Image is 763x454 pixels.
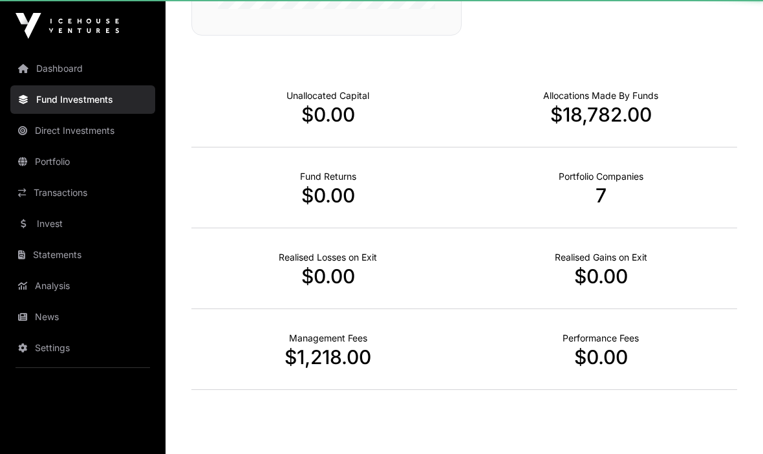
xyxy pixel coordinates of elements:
a: Transactions [10,178,155,207]
a: Direct Investments [10,116,155,145]
p: $0.00 [191,265,464,288]
p: $0.00 [464,345,737,369]
a: Settings [10,334,155,362]
p: $1,218.00 [191,345,464,369]
p: Number of Companies Deployed Into [559,170,643,183]
img: Icehouse Ventures Logo [16,13,119,39]
a: Fund Investments [10,85,155,114]
a: Statements [10,241,155,269]
p: Cash not yet allocated [286,89,369,102]
iframe: Chat Widget [698,392,763,454]
p: $0.00 [191,184,464,207]
p: Capital Deployed Into Companies [543,89,658,102]
p: Fund Performance Fees (Carry) incurred to date [563,332,639,345]
a: Analysis [10,272,155,300]
a: News [10,303,155,331]
a: Dashboard [10,54,155,83]
p: Fund Management Fees incurred to date [289,332,367,345]
p: Net Realised on Positive Exits [555,251,647,264]
a: Invest [10,210,155,238]
p: $0.00 [464,265,737,288]
p: $0.00 [191,103,464,126]
p: Realised Returns from Funds [300,170,356,183]
p: $18,782.00 [464,103,737,126]
p: Net Realised on Negative Exits [279,251,377,264]
a: Portfolio [10,147,155,176]
p: 7 [464,184,737,207]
